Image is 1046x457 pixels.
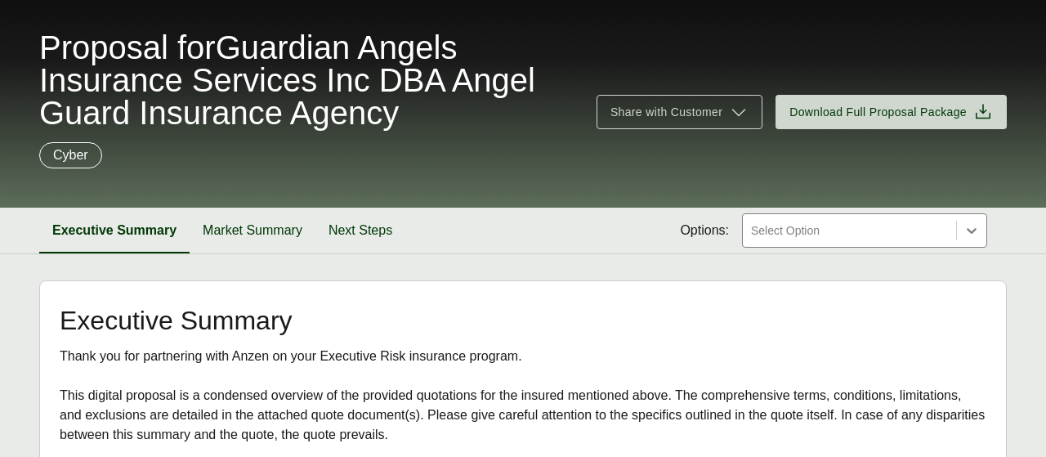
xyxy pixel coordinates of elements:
[60,347,986,445] div: Thank you for partnering with Anzen on your Executive Risk insurance program. This digital propos...
[776,95,1007,129] button: Download Full Proposal Package
[597,95,762,129] button: Share with Customer
[315,208,405,253] button: Next Steps
[53,146,88,165] p: Cyber
[60,307,986,334] h2: Executive Summary
[789,104,967,121] span: Download Full Proposal Package
[39,208,190,253] button: Executive Summary
[610,104,722,121] span: Share with Customer
[190,208,315,253] button: Market Summary
[39,31,577,129] span: Proposal for Guardian Angels Insurance Services Inc DBA Angel Guard Insurance Agency
[680,221,729,240] span: Options:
